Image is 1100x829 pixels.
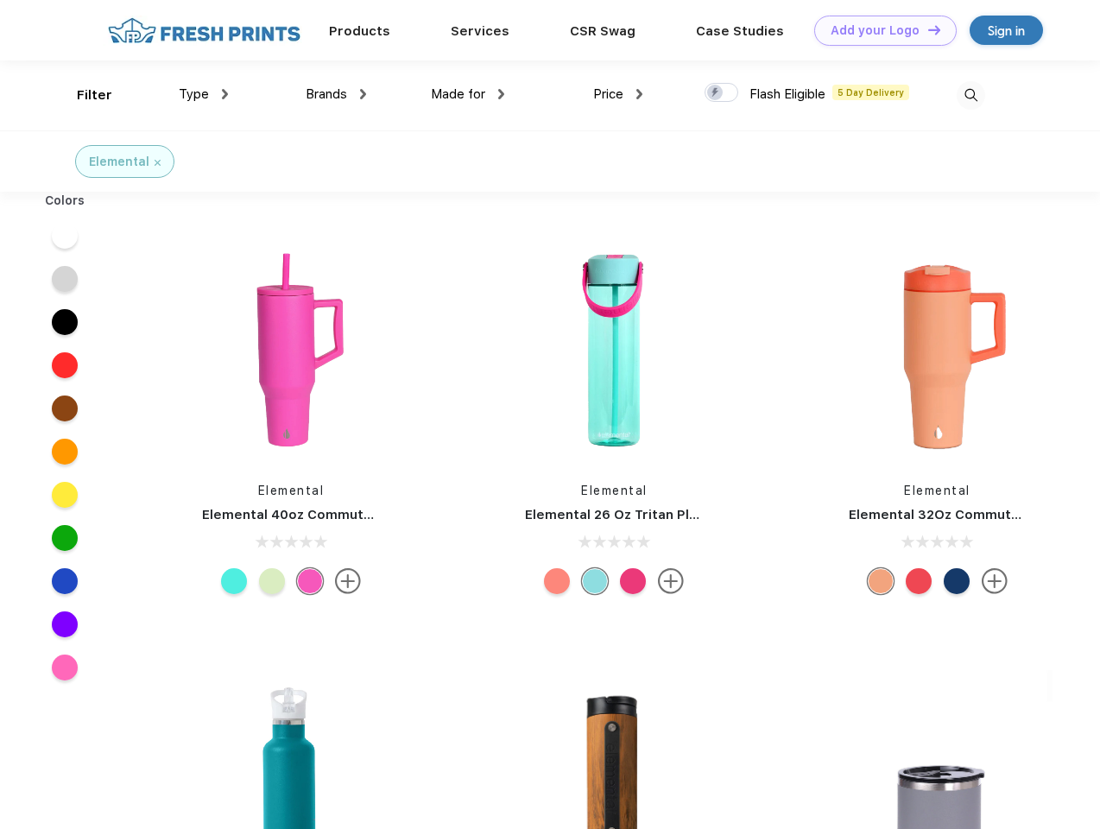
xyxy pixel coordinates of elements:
[928,25,940,35] img: DT
[849,507,1084,522] a: Elemental 32Oz Commuter Tumbler
[77,85,112,105] div: Filter
[582,568,608,594] div: Berry breeze
[202,507,436,522] a: Elemental 40oz Commuter Tumbler
[658,568,684,594] img: more.svg
[982,568,1008,594] img: more.svg
[957,81,985,110] img: desktop_search.svg
[970,16,1043,45] a: Sign in
[636,89,642,99] img: dropdown.png
[906,568,932,594] div: Red
[360,89,366,99] img: dropdown.png
[32,192,98,210] div: Colors
[297,568,323,594] div: Hot Pink
[581,484,648,497] a: Elemental
[222,89,228,99] img: dropdown.png
[89,153,149,171] div: Elemental
[498,89,504,99] img: dropdown.png
[620,568,646,594] div: Berries Blast
[335,568,361,594] img: more.svg
[306,86,347,102] span: Brands
[544,568,570,594] div: Cotton candy
[258,484,325,497] a: Elemental
[221,568,247,594] div: Vintage flower
[451,23,509,39] a: Services
[329,23,390,39] a: Products
[525,507,811,522] a: Elemental 26 Oz Tritan Plastic Water Bottle
[904,484,970,497] a: Elemental
[570,23,635,39] a: CSR Swag
[176,235,406,465] img: func=resize&h=266
[823,235,1053,465] img: func=resize&h=266
[593,86,623,102] span: Price
[749,86,825,102] span: Flash Eligible
[259,568,285,594] div: Key Lime
[499,235,729,465] img: func=resize&h=266
[832,85,909,100] span: 5 Day Delivery
[155,160,161,166] img: filter_cancel.svg
[831,23,920,38] div: Add your Logo
[944,568,970,594] div: Navy
[988,21,1025,41] div: Sign in
[103,16,306,46] img: fo%20logo%202.webp
[179,86,209,102] span: Type
[868,568,894,594] div: Peach Sunrise
[431,86,485,102] span: Made for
